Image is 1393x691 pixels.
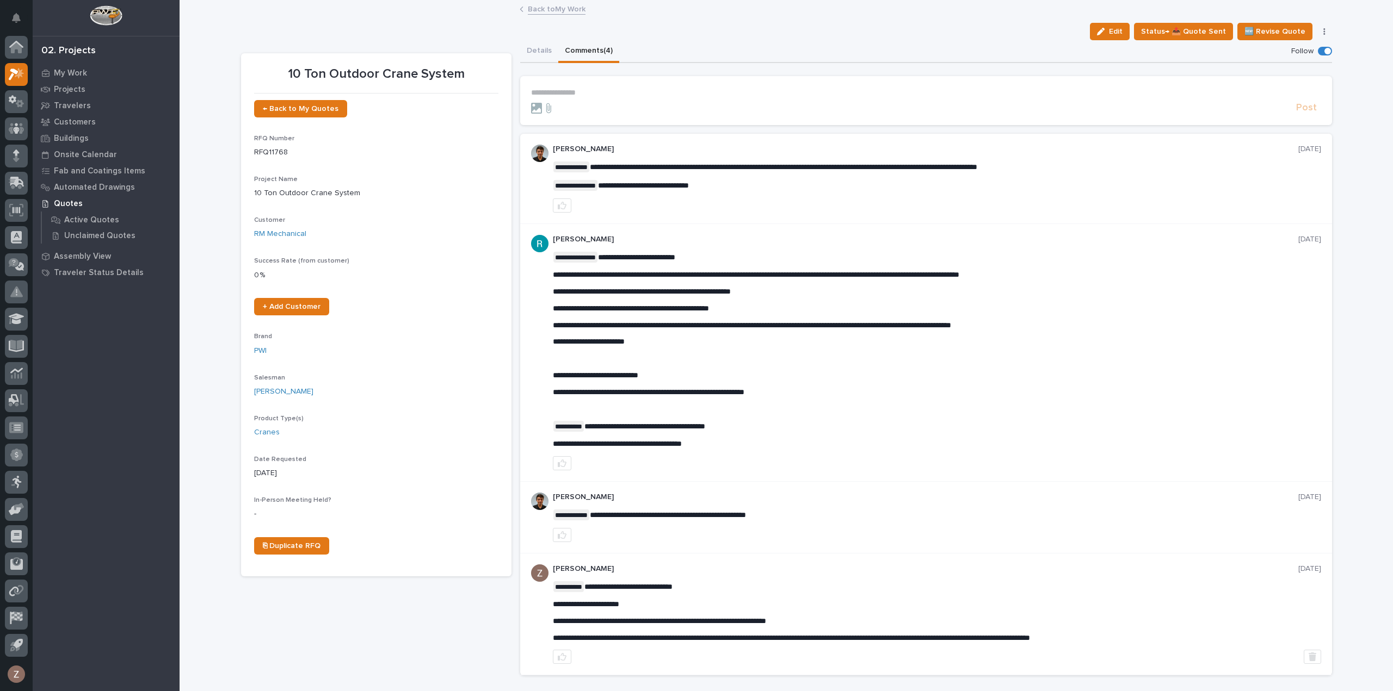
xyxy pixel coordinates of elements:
[33,65,180,81] a: My Work
[558,40,619,63] button: Comments (4)
[33,163,180,179] a: Fab and Coatings Items
[254,375,285,381] span: Salesman
[254,135,294,142] span: RFQ Number
[1298,493,1321,502] p: [DATE]
[553,456,571,470] button: like this post
[5,7,28,29] button: Notifications
[54,69,87,78] p: My Work
[254,270,498,281] p: 0 %
[54,85,85,95] p: Projects
[254,66,498,82] p: 10 Ton Outdoor Crane System
[553,564,1298,574] p: [PERSON_NAME]
[531,564,548,582] img: AGNmyxac9iQmFt5KMn4yKUk2u-Y3CYPXgWg2Ri7a09A=s96-c
[54,117,96,127] p: Customers
[1298,235,1321,244] p: [DATE]
[1304,650,1321,664] button: Delete post
[1141,25,1226,38] span: Status→ 📤 Quote Sent
[1298,145,1321,154] p: [DATE]
[254,217,285,223] span: Customer
[553,198,571,213] button: like this post
[553,145,1298,154] p: [PERSON_NAME]
[54,183,135,192] p: Automated Drawings
[33,248,180,264] a: Assembly View
[531,145,548,162] img: AOh14Gjx62Rlbesu-yIIyH4c_jqdfkUZL5_Os84z4H1p=s96-c
[254,427,280,438] a: Cranes
[1134,23,1233,40] button: Status→ 📤 Quote Sent
[54,101,91,111] p: Travelers
[553,493,1298,502] p: [PERSON_NAME]
[1244,25,1305,38] span: 🆕 Revise Quote
[254,468,498,479] p: [DATE]
[254,100,347,117] a: ← Back to My Quotes
[54,252,111,262] p: Assembly View
[33,114,180,130] a: Customers
[254,415,304,422] span: Product Type(s)
[1296,102,1317,114] span: Post
[1109,27,1123,36] span: Edit
[254,508,498,520] p: -
[41,45,96,57] div: 02. Projects
[254,176,298,183] span: Project Name
[263,303,320,310] span: + Add Customer
[254,497,331,503] span: In-Person Meeting Held?
[263,542,320,550] span: ⎘ Duplicate RFQ
[90,5,122,26] img: Workspace Logo
[1291,47,1314,56] p: Follow
[54,199,83,209] p: Quotes
[42,228,180,243] a: Unclaimed Quotes
[531,493,548,510] img: AOh14Gjx62Rlbesu-yIIyH4c_jqdfkUZL5_Os84z4H1p=s96-c
[64,231,135,241] p: Unclaimed Quotes
[1292,102,1321,114] button: Post
[531,235,548,252] img: ACg8ocLIQ8uTLu8xwXPI_zF_j4cWilWA_If5Zu0E3tOGGkFk=s96-c
[33,97,180,114] a: Travelers
[254,258,349,264] span: Success Rate (from customer)
[528,2,585,15] a: Back toMy Work
[1090,23,1130,40] button: Edit
[33,264,180,281] a: Traveler Status Details
[54,166,145,176] p: Fab and Coatings Items
[254,386,313,397] a: [PERSON_NAME]
[254,333,272,340] span: Brand
[553,650,571,664] button: like this post
[33,146,180,163] a: Onsite Calendar
[54,150,117,160] p: Onsite Calendar
[254,228,306,240] a: RM Mechanical
[33,179,180,195] a: Automated Drawings
[254,456,306,463] span: Date Requested
[263,105,338,113] span: ← Back to My Quotes
[1298,564,1321,574] p: [DATE]
[553,528,571,542] button: like this post
[1237,23,1312,40] button: 🆕 Revise Quote
[254,147,498,158] p: RFQ11768
[254,345,267,357] a: PWI
[553,235,1298,244] p: [PERSON_NAME]
[54,268,144,278] p: Traveler Status Details
[5,663,28,686] button: users-avatar
[33,81,180,97] a: Projects
[254,298,329,315] a: + Add Customer
[42,212,180,227] a: Active Quotes
[254,537,329,555] a: ⎘ Duplicate RFQ
[64,215,119,225] p: Active Quotes
[33,195,180,211] a: Quotes
[254,188,498,199] p: 10 Ton Outdoor Crane System
[54,134,89,144] p: Buildings
[33,130,180,146] a: Buildings
[14,13,28,30] div: Notifications
[520,40,558,63] button: Details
